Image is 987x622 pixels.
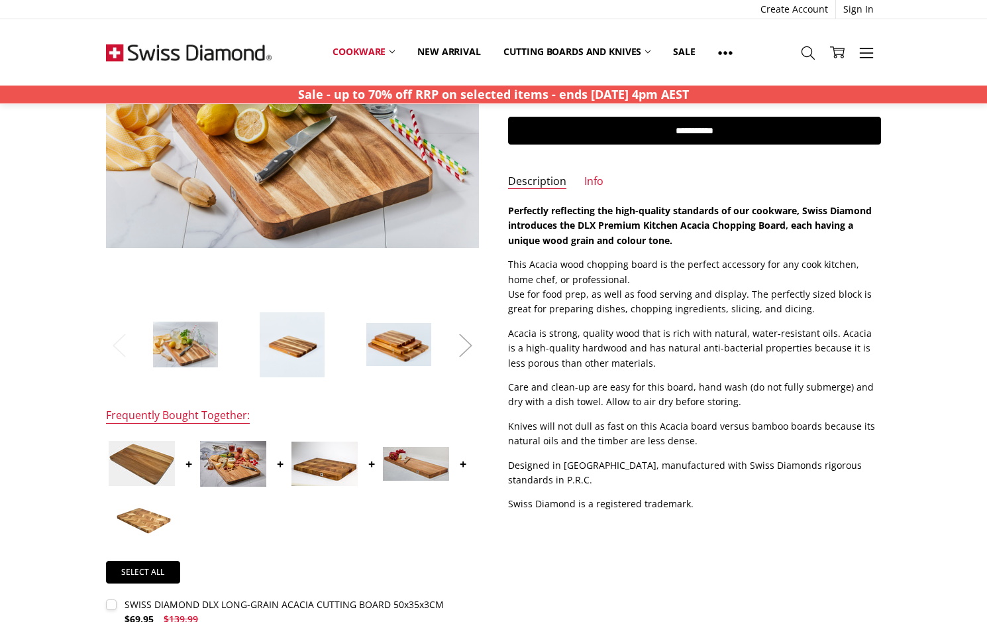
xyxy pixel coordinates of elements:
[259,312,325,378] img: SWISS DIAMOND DLX LONG-GRAIN ACACIA CUTTING BOARD 40x30x3CM
[106,19,272,86] img: Free Shipping On Every Order
[508,257,881,317] p: This Acacia wood chopping board is the perfect accessory for any cook kitchen, home chef, or prof...
[109,441,175,486] img: SWISS DIAMOND DLX LONG-GRAIN ACACIA CUTTING BOARD 50x35x3CM
[707,37,744,67] a: Show All
[508,380,881,410] p: Care and clean-up are easy for this board, hand wash (do not fully submerge) and dry with a dish ...
[366,322,432,367] img: SWISS DIAMOND DLX LONG-GRAIN ACACIA CUTTING BOARD 40x30x3CM
[200,441,266,487] img: SWISS DIAMOND DLX LONG-GRAIN ACACIA CUTTING BOARD 60x40x3CM
[508,204,872,247] strong: Perfectly reflecting the high-quality standards of our cookware, Swiss Diamond introduces the DLX...
[106,561,180,584] a: Select all
[298,86,689,102] strong: Sale - up to 70% off RRP on selected items - ends [DATE] 4pm AEST
[584,174,603,190] a: Info
[321,37,406,66] a: Cookware
[508,174,566,190] a: Description
[508,458,881,488] p: Designed in [GEOGRAPHIC_DATA], manufactured with Swiss Diamonds rigorous standards in P.R.C.
[125,598,444,611] div: SWISS DIAMOND DLX LONG-GRAIN ACACIA CUTTING BOARD 50x35x3CM
[662,37,706,66] a: Sale
[492,37,662,66] a: Cutting boards and knives
[508,419,881,449] p: Knives will not dull as fast on this Acacia board versus bamboo boards because its natural oils a...
[109,499,175,544] img: SWISS DIAMOND DLX HERRINGBONE ACACIA CUTTING BOARD 50x38x3cm
[452,325,479,365] button: Next
[152,321,219,368] img: SWISS DIAMOND DLX LONG-GRAIN ACACIA CUTTING BOARD 40x30x3CM
[291,442,358,486] img: SWISS DIAMOND DLX HERRING BONE CUTTING BOARD 40x30x3CM
[406,37,492,66] a: New arrival
[508,497,881,511] p: Swiss Diamond is a registered trademark.
[106,408,250,424] div: Frequently Bought Together:
[383,447,449,481] img: SWISS DIAMOND DLX LONG-GRAIN Acacia Serving Board 60x20x2.5cm
[508,326,881,371] p: Acacia is strong, quality wood that is rich with natural, water-resistant oils. Acacia is a high-...
[106,325,132,365] button: Previous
